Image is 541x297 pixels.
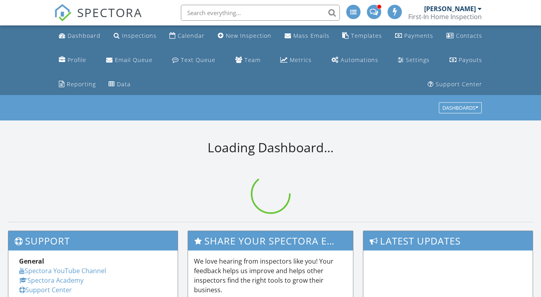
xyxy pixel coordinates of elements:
h3: Share Your Spectora Experience [188,231,353,250]
h3: Support [8,231,178,250]
div: Text Queue [181,56,215,64]
a: Contacts [443,29,485,43]
a: Reporting [56,77,99,92]
div: Settings [406,56,430,64]
a: Text Queue [169,53,219,68]
a: Settings [395,53,433,68]
a: Company Profile [56,53,89,68]
div: Inspections [122,32,157,39]
div: [PERSON_NAME] [424,5,476,13]
a: Data [105,77,134,92]
a: New Inspection [215,29,275,43]
div: Payments [404,32,433,39]
a: Email Queue [103,53,156,68]
span: SPECTORA [77,4,142,21]
button: Dashboards [439,103,482,114]
div: Contacts [456,32,482,39]
div: Data [117,80,131,88]
div: Support Center [436,80,482,88]
div: Metrics [290,56,312,64]
div: Templates [351,32,382,39]
a: Spectora Academy [19,276,83,285]
a: Spectora YouTube Channel [19,266,106,275]
a: Calendar [166,29,208,43]
a: Metrics [277,53,315,68]
input: Search everything... [181,5,340,21]
a: Mass Emails [281,29,333,43]
a: Templates [339,29,385,43]
strong: General [19,257,44,266]
a: Automations (Advanced) [328,53,382,68]
a: Payouts [446,53,485,68]
a: Payments [392,29,436,43]
p: We love hearing from inspectors like you! Your feedback helps us improve and helps other inspecto... [194,256,347,295]
div: Automations [341,56,378,64]
img: The Best Home Inspection Software - Spectora [54,4,72,21]
a: Inspections [111,29,160,43]
div: Calendar [178,32,205,39]
div: Mass Emails [293,32,330,39]
div: First-In Home Inspection [408,13,482,21]
div: Dashboards [442,105,478,111]
div: Reporting [67,80,96,88]
a: Dashboard [56,29,104,43]
div: Dashboard [68,32,101,39]
h3: Latest Updates [363,231,533,250]
a: Support Center [425,77,485,92]
div: Payouts [459,56,482,64]
a: SPECTORA [54,11,142,27]
div: Team [244,56,261,64]
div: Profile [68,56,86,64]
a: Support Center [19,285,72,294]
div: New Inspection [226,32,271,39]
a: Team [232,53,264,68]
div: Email Queue [115,56,153,64]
